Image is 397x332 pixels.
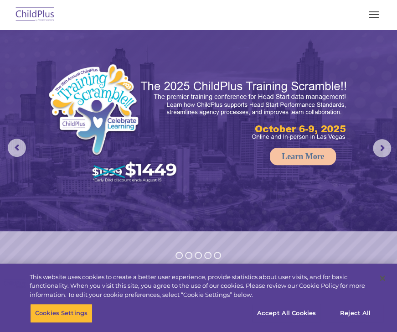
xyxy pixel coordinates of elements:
[30,273,370,300] div: This website uses cookies to create a better user experience, provide statistics about user visit...
[252,304,321,323] button: Accept All Cookies
[270,148,336,165] a: Learn More
[30,304,93,323] button: Cookies Settings
[327,304,384,323] button: Reject All
[14,4,57,26] img: ChildPlus by Procare Solutions
[372,268,392,288] button: Close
